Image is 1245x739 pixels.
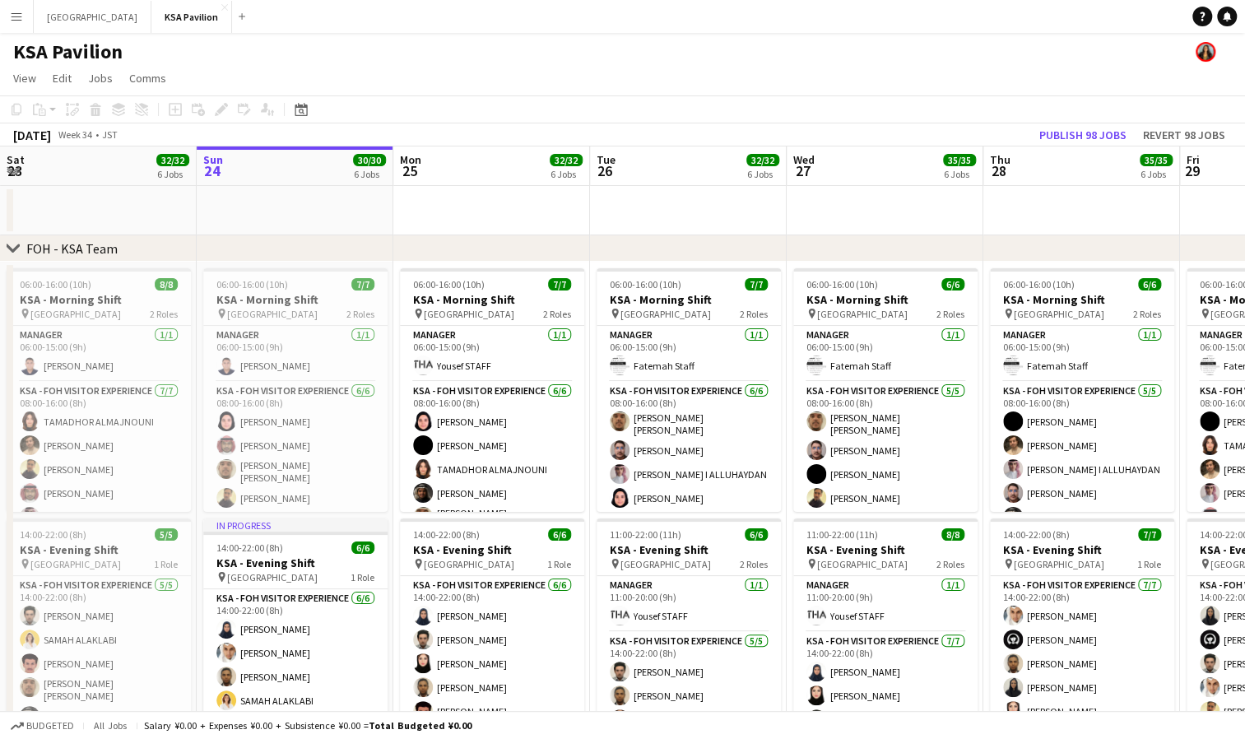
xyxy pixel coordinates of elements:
[817,308,908,320] span: [GEOGRAPHIC_DATA]
[550,154,583,166] span: 32/32
[594,161,616,180] span: 26
[1138,528,1161,541] span: 7/7
[610,278,681,290] span: 06:00-16:00 (10h)
[793,576,978,632] app-card-role: Manager1/111:00-20:00 (9h)Yousef STAFF
[354,168,385,180] div: 6 Jobs
[216,541,283,554] span: 14:00-22:00 (8h)
[227,308,318,320] span: [GEOGRAPHIC_DATA]
[155,278,178,290] span: 8/8
[351,278,374,290] span: 7/7
[1137,558,1161,570] span: 1 Role
[936,558,964,570] span: 2 Roles
[944,168,975,180] div: 6 Jobs
[346,308,374,320] span: 2 Roles
[351,541,374,554] span: 6/6
[987,161,1010,180] span: 28
[203,518,388,532] div: In progress
[34,1,151,33] button: [GEOGRAPHIC_DATA]
[13,71,36,86] span: View
[203,268,388,512] app-job-card: 06:00-16:00 (10h)7/7KSA - Morning Shift [GEOGRAPHIC_DATA]2 RolesManager1/106:00-15:00 (9h)[PERSON...
[1003,278,1075,290] span: 06:00-16:00 (10h)
[400,152,421,167] span: Mon
[597,542,781,557] h3: KSA - Evening Shift
[793,382,978,538] app-card-role: KSA - FOH Visitor Experience5/508:00-16:00 (8h)[PERSON_NAME] [PERSON_NAME][PERSON_NAME][PERSON_NA...
[990,268,1174,512] app-job-card: 06:00-16:00 (10h)6/6KSA - Morning Shift [GEOGRAPHIC_DATA]2 RolesManager1/106:00-15:00 (9h)Fatemah...
[745,278,768,290] span: 7/7
[597,576,781,632] app-card-role: Manager1/111:00-20:00 (9h)Yousef STAFF
[793,268,978,512] app-job-card: 06:00-16:00 (10h)6/6KSA - Morning Shift [GEOGRAPHIC_DATA]2 RolesManager1/106:00-15:00 (9h)Fatemah...
[1140,168,1172,180] div: 6 Jobs
[26,240,118,257] div: FOH - KSA Team
[227,571,318,583] span: [GEOGRAPHIC_DATA]
[20,528,86,541] span: 14:00-22:00 (8h)
[151,1,232,33] button: KSA Pavilion
[547,558,571,570] span: 1 Role
[1133,308,1161,320] span: 2 Roles
[8,717,77,735] button: Budgeted
[203,292,388,307] h3: KSA - Morning Shift
[154,558,178,570] span: 1 Role
[943,154,976,166] span: 35/35
[369,719,472,732] span: Total Budgeted ¥0.00
[1136,124,1232,146] button: Revert 98 jobs
[20,278,91,290] span: 06:00-16:00 (10h)
[400,382,584,562] app-card-role: KSA - FOH Visitor Experience6/608:00-16:00 (8h)[PERSON_NAME][PERSON_NAME]TAMADHOR ALMAJNOUNI[PERS...
[144,719,472,732] div: Salary ¥0.00 + Expenses ¥0.00 + Subsistence ¥0.00 =
[990,542,1174,557] h3: KSA - Evening Shift
[1187,152,1200,167] span: Fri
[597,326,781,382] app-card-role: Manager1/106:00-15:00 (9h)Fatemah Staff
[597,382,781,562] app-card-role: KSA - FOH Visitor Experience6/608:00-16:00 (8h)[PERSON_NAME] [PERSON_NAME][PERSON_NAME][PERSON_NA...
[30,558,121,570] span: [GEOGRAPHIC_DATA]
[150,308,178,320] span: 2 Roles
[7,576,191,732] app-card-role: KSA - FOH Visitor Experience5/514:00-22:00 (8h)[PERSON_NAME]SAMAH ALAKLABI[PERSON_NAME][PERSON_NA...
[597,292,781,307] h3: KSA - Morning Shift
[1138,278,1161,290] span: 6/6
[1196,42,1215,62] app-user-avatar: Erika Lahssini
[397,161,421,180] span: 25
[123,67,173,89] a: Comms
[941,528,964,541] span: 8/8
[1184,161,1200,180] span: 29
[91,719,130,732] span: All jobs
[806,278,878,290] span: 06:00-16:00 (10h)
[550,168,582,180] div: 6 Jobs
[424,308,514,320] span: [GEOGRAPHIC_DATA]
[102,128,118,141] div: JST
[400,292,584,307] h3: KSA - Morning Shift
[747,168,778,180] div: 6 Jobs
[7,268,191,512] app-job-card: 06:00-16:00 (10h)8/8KSA - Morning Shift [GEOGRAPHIC_DATA]2 RolesManager1/106:00-15:00 (9h)[PERSON...
[7,542,191,557] h3: KSA - Evening Shift
[351,571,374,583] span: 1 Role
[26,720,74,732] span: Budgeted
[990,326,1174,382] app-card-role: Manager1/106:00-15:00 (9h)Fatemah Staff
[548,278,571,290] span: 7/7
[1003,528,1070,541] span: 14:00-22:00 (8h)
[424,558,514,570] span: [GEOGRAPHIC_DATA]
[7,152,25,167] span: Sat
[4,161,25,180] span: 23
[1140,154,1173,166] span: 35/35
[216,278,288,290] span: 06:00-16:00 (10h)
[740,558,768,570] span: 2 Roles
[155,528,178,541] span: 5/5
[203,382,388,562] app-card-role: KSA - FOH Visitor Experience6/608:00-16:00 (8h)[PERSON_NAME][PERSON_NAME][PERSON_NAME] [PERSON_NA...
[400,268,584,512] app-job-card: 06:00-16:00 (10h)7/7KSA - Morning Shift [GEOGRAPHIC_DATA]2 RolesManager1/106:00-15:00 (9h)Yousef ...
[610,528,681,541] span: 11:00-22:00 (11h)
[597,268,781,512] div: 06:00-16:00 (10h)7/7KSA - Morning Shift [GEOGRAPHIC_DATA]2 RolesManager1/106:00-15:00 (9h)Fatemah...
[7,382,191,581] app-card-role: KSA - FOH Visitor Experience7/708:00-16:00 (8h)TAMADHOR ALMAJNOUNI[PERSON_NAME][PERSON_NAME][PERS...
[740,308,768,320] span: 2 Roles
[806,528,878,541] span: 11:00-22:00 (11h)
[548,528,571,541] span: 6/6
[1014,308,1104,320] span: [GEOGRAPHIC_DATA]
[13,127,51,143] div: [DATE]
[990,152,1010,167] span: Thu
[793,292,978,307] h3: KSA - Morning Shift
[203,326,388,382] app-card-role: Manager1/106:00-15:00 (9h)[PERSON_NAME]
[30,308,121,320] span: [GEOGRAPHIC_DATA]
[7,67,43,89] a: View
[620,308,711,320] span: [GEOGRAPHIC_DATA]
[413,278,485,290] span: 06:00-16:00 (10h)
